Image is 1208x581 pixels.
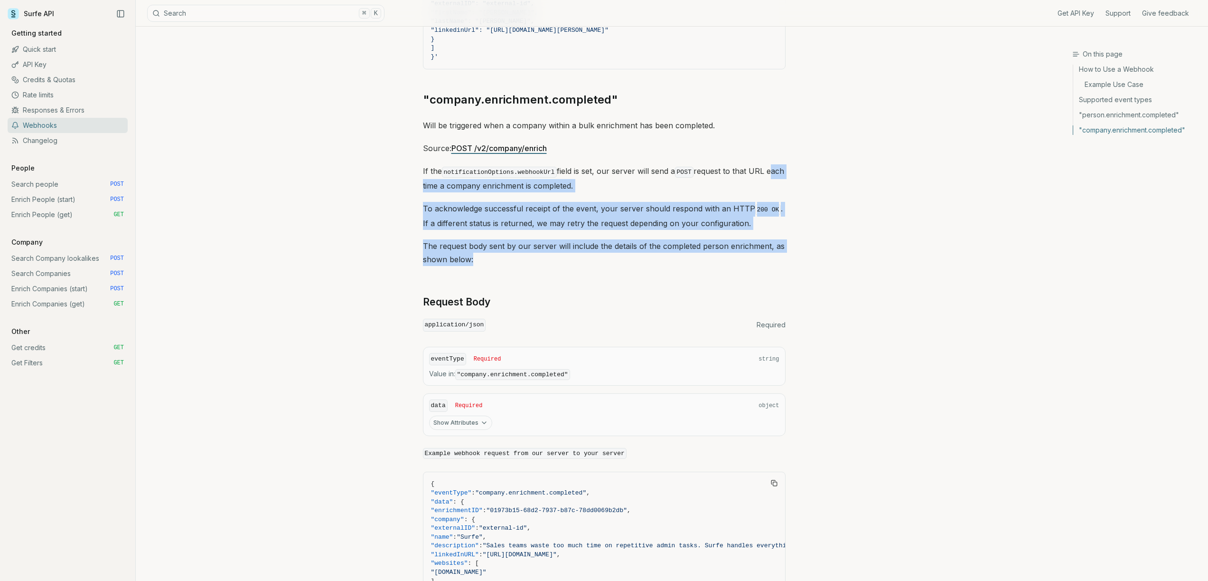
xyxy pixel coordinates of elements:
[1105,9,1131,18] a: Support
[464,516,475,523] span: : {
[479,551,483,558] span: :
[8,163,38,173] p: People
[429,416,492,430] button: Show Attributes
[110,270,124,277] span: POST
[8,87,128,103] a: Rate limits
[8,192,128,207] a: Enrich People (start) POST
[8,7,54,21] a: Surfe API
[8,355,128,371] a: Get Filters GET
[423,92,618,107] a: "company.enrichment.completed"
[431,560,468,567] span: "websites"
[586,489,590,496] span: ,
[423,119,786,132] p: Will be triggered when a company within a bulk enrichment has been completed.
[8,281,128,296] a: Enrich Companies (start) POST
[8,57,128,72] a: API Key
[431,36,435,43] span: }
[431,551,479,558] span: "linkedInURL"
[423,448,627,459] code: Example webhook request from our server to your server
[479,542,483,549] span: :
[423,319,486,332] code: application/json
[767,476,781,490] button: Copy Text
[8,340,128,355] a: Get credits GET
[527,524,531,532] span: ,
[1073,65,1200,77] a: How to Use a Webhook
[8,177,128,192] a: Search people POST
[755,204,781,215] code: 200 OK
[359,8,369,19] kbd: ⌘
[431,489,472,496] span: "eventType"
[113,7,128,21] button: Collapse Sidebar
[759,355,779,363] span: string
[8,266,128,281] a: Search Companies POST
[147,5,384,22] button: Search⌘K
[627,507,631,514] span: ,
[455,369,570,380] code: "company.enrichment.completed"
[1073,77,1200,92] a: Example Use Case
[431,480,435,487] span: {
[442,167,557,178] code: notificationOptions.webhookUrl
[1073,92,1200,107] a: Supported event types
[8,72,128,87] a: Credits & Quotas
[483,551,557,558] span: "[URL][DOMAIN_NAME]"
[479,524,527,532] span: "external-id"
[431,27,609,34] span: "linkedinUrl": "[URL][DOMAIN_NAME][PERSON_NAME]"
[431,53,439,60] span: }'
[431,44,435,51] span: ]
[1073,123,1200,135] a: "company.enrichment.completed"
[113,211,124,219] span: GET
[423,239,786,266] p: The request body sent by our server will include the details of the completed person enrichment, ...
[455,402,483,410] span: Required
[8,29,66,38] p: Getting started
[371,8,381,19] kbd: K
[475,524,479,532] span: :
[1058,9,1094,18] a: Get API Key
[451,143,547,153] a: POST /v2/company/enrich
[759,402,779,410] span: object
[431,498,453,505] span: "data"
[675,167,693,178] code: POST
[8,133,128,148] a: Changelog
[423,202,786,230] p: To acknowledge successful receipt of the event, your server should respond with an HTTP . If a di...
[453,533,457,541] span: :
[8,207,128,222] a: Enrich People (get) GET
[8,118,128,133] a: Webhooks
[8,251,128,266] a: Search Company lookalikes POST
[757,320,786,330] span: Required
[1072,49,1200,59] h3: On this page
[487,507,627,514] span: "01973b15-68d2-7937-b87c-78dd0069b2db"
[113,300,124,308] span: GET
[423,142,786,155] p: Source:
[431,524,476,532] span: "externalID"
[423,164,786,192] p: If the field is set, our server will send a request to that URL each time a company enrichment is...
[468,560,479,567] span: : [
[110,255,124,262] span: POST
[8,238,47,247] p: Company
[113,359,124,367] span: GET
[429,400,448,412] code: data
[8,42,128,57] a: Quick start
[431,569,487,576] span: "[DOMAIN_NAME]"
[8,296,128,312] a: Enrich Companies (get) GET
[429,369,779,380] span: Value in :
[475,489,586,496] span: "company.enrichment.completed"
[110,181,124,188] span: POST
[483,533,487,541] span: ,
[110,285,124,293] span: POST
[431,542,479,549] span: "description"
[1073,107,1200,123] a: "person.enrichment.completed"
[557,551,561,558] span: ,
[471,489,475,496] span: :
[423,295,490,309] a: Request Body
[8,327,34,336] p: Other
[483,507,487,514] span: :
[457,533,483,541] span: "Surfe"
[1142,9,1189,18] a: Give feedback
[453,498,464,505] span: : {
[431,533,453,541] span: "name"
[431,516,464,523] span: "company"
[474,355,501,363] span: Required
[429,353,466,366] code: eventType
[110,196,124,203] span: POST
[8,103,128,118] a: Responses & Errors
[113,344,124,352] span: GET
